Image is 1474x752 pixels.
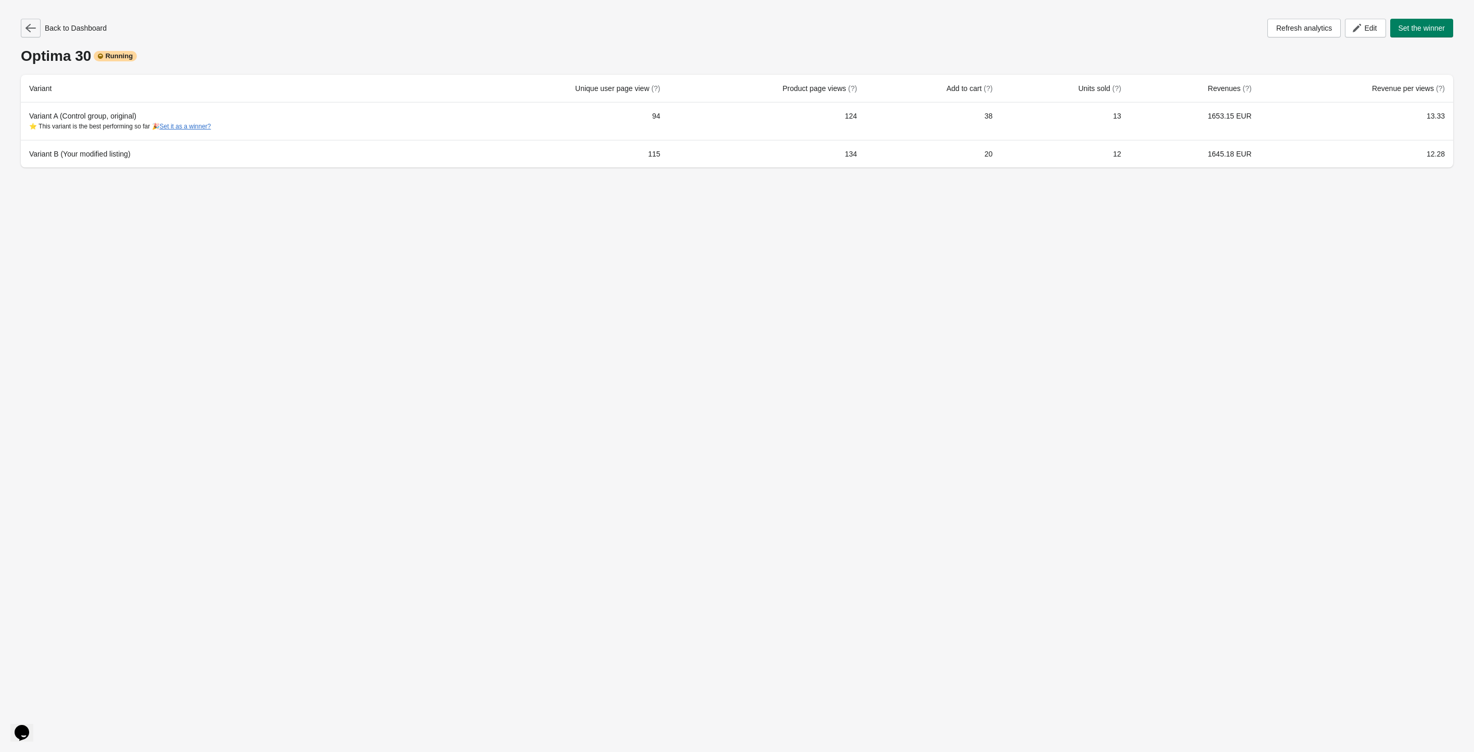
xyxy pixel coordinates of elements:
[1129,102,1260,140] td: 1653.15 EUR
[669,140,866,167] td: 134
[1208,84,1252,93] span: Revenues
[29,111,441,132] div: Variant A (Control group, original)
[1345,19,1386,37] button: Edit
[984,84,993,93] span: (?)
[866,140,1001,167] td: 20
[160,123,211,130] button: Set it as a winner?
[29,149,441,159] div: Variant B (Your modified listing)
[1267,19,1341,37] button: Refresh analytics
[1112,84,1121,93] span: (?)
[21,19,107,37] div: Back to Dashboard
[1129,140,1260,167] td: 1645.18 EUR
[1436,84,1445,93] span: (?)
[1001,102,1129,140] td: 13
[669,102,866,140] td: 124
[1260,140,1453,167] td: 12.28
[10,710,44,742] iframe: chat widget
[782,84,857,93] span: Product page views
[946,84,993,93] span: Add to cart
[1001,140,1129,167] td: 12
[1260,102,1453,140] td: 13.33
[21,75,449,102] th: Variant
[29,121,441,132] div: ⭐ This variant is the best performing so far 🎉
[94,51,137,61] div: Running
[1276,24,1332,32] span: Refresh analytics
[866,102,1001,140] td: 38
[1399,24,1445,32] span: Set the winner
[848,84,857,93] span: (?)
[21,48,1453,64] div: Optima 30
[651,84,660,93] span: (?)
[575,84,660,93] span: Unique user page view
[449,140,669,167] td: 115
[1242,84,1251,93] span: (?)
[1390,19,1454,37] button: Set the winner
[1372,84,1445,93] span: Revenue per views
[449,102,669,140] td: 94
[1364,24,1377,32] span: Edit
[1078,84,1121,93] span: Units sold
